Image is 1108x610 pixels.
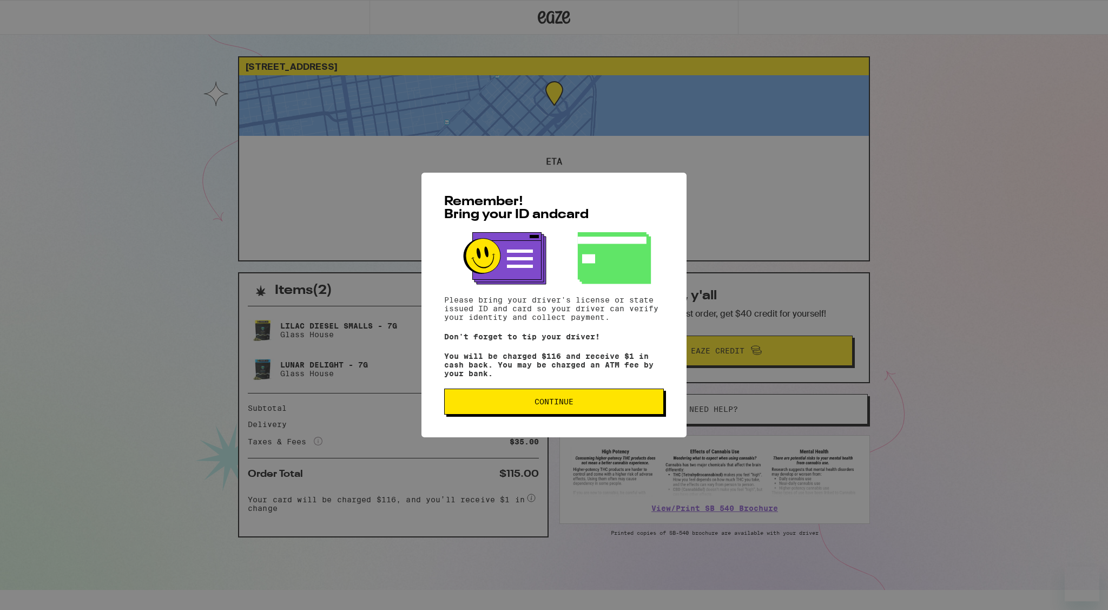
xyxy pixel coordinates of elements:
span: Remember! Bring your ID and card [444,195,589,221]
iframe: Button to launch messaging window [1065,567,1099,601]
p: Don't forget to tip your driver! [444,332,664,341]
p: Please bring your driver's license or state issued ID and card so your driver can verify your ide... [444,296,664,322]
p: You will be charged $116 and receive $1 in cash back. You may be charged an ATM fee by your bank. [444,352,664,378]
button: Continue [444,389,664,415]
span: Continue [535,398,573,405]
